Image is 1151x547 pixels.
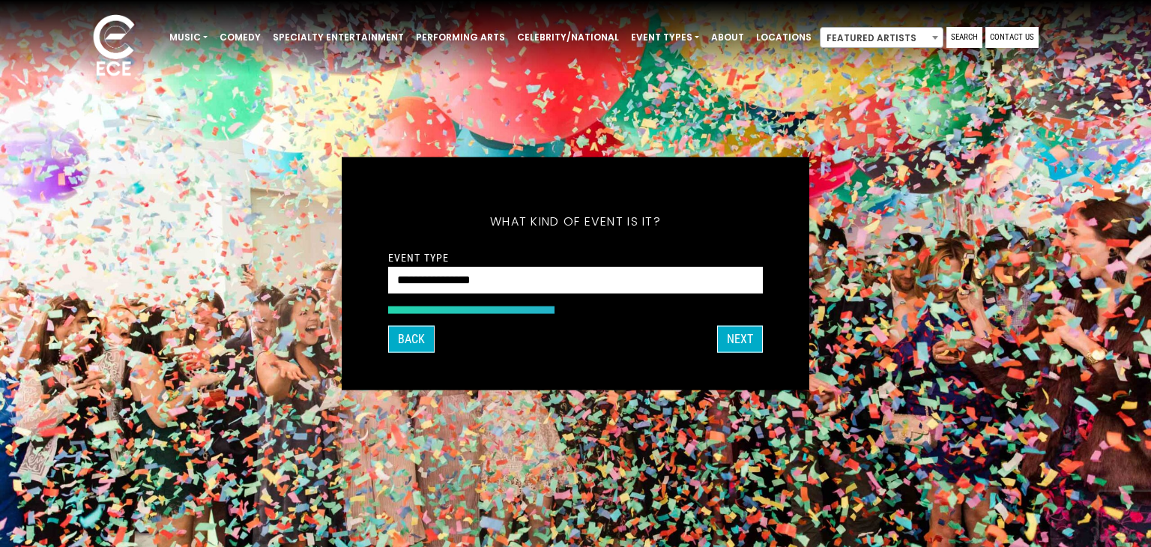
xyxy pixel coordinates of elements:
a: Locations [750,25,818,50]
button: Next [717,325,763,352]
span: Featured Artists [821,28,943,49]
a: Performing Arts [410,25,511,50]
a: Contact Us [985,27,1039,48]
img: ece_new_logo_whitev2-1.png [76,10,151,83]
label: Event Type [388,251,449,265]
a: Celebrity/National [511,25,625,50]
a: Comedy [214,25,267,50]
a: Event Types [625,25,705,50]
button: Back [388,325,435,352]
a: Music [163,25,214,50]
a: Search [946,27,982,48]
span: Featured Artists [820,27,943,48]
a: Specialty Entertainment [267,25,410,50]
a: About [705,25,750,50]
h5: What kind of event is it? [388,195,763,249]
